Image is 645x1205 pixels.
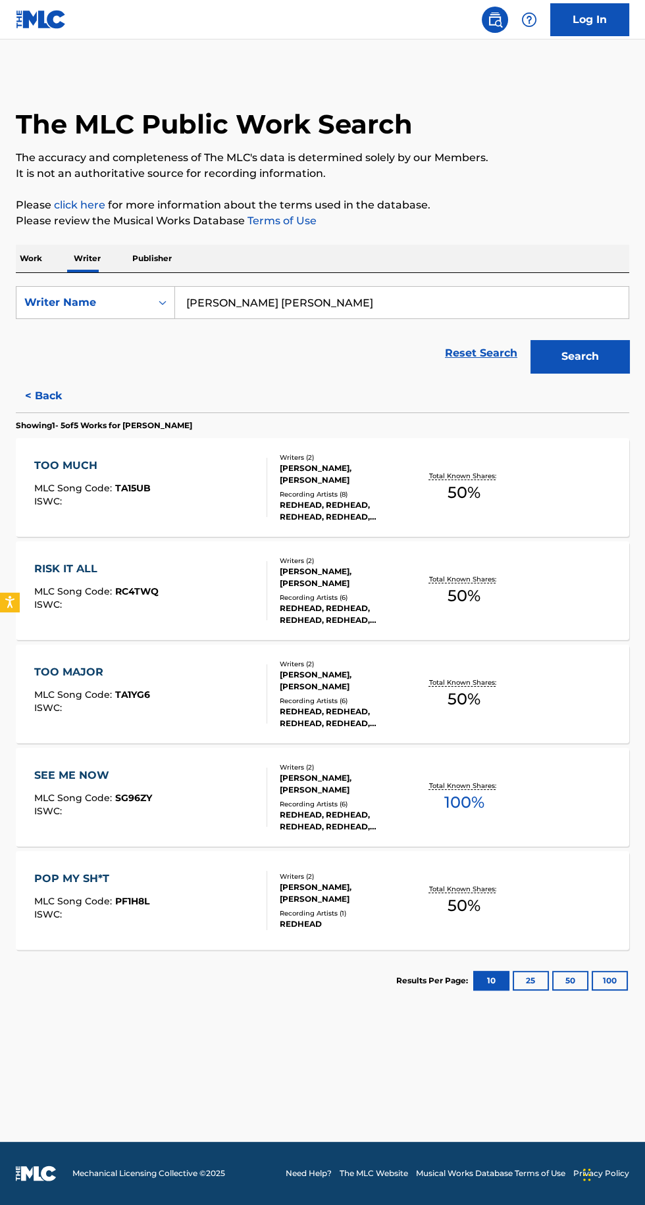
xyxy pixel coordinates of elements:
[16,645,629,743] a: TOO MAJORMLC Song Code:TA1YG6ISWC:Writers (2)[PERSON_NAME], [PERSON_NAME]Recording Artists (6)RED...
[34,495,65,507] span: ISWC :
[583,1155,591,1194] div: Drag
[573,1168,629,1179] a: Privacy Policy
[54,199,105,211] a: click here
[396,975,471,987] p: Results Per Page:
[16,541,629,640] a: RISK IT ALLMLC Song Code:RC4TWQISWC:Writers (2)[PERSON_NAME], [PERSON_NAME]Recording Artists (6)R...
[530,340,629,373] button: Search
[550,3,629,36] a: Log In
[280,872,413,881] div: Writers ( 2 )
[428,574,499,584] p: Total Known Shares:
[70,245,105,272] p: Writer
[280,489,413,499] div: Recording Artists ( 8 )
[34,561,159,577] div: RISK IT ALL
[280,908,413,918] div: Recording Artists ( 1 )
[16,420,192,431] p: Showing 1 - 5 of 5 Works for [PERSON_NAME]
[280,659,413,669] div: Writers ( 2 )
[34,599,65,610] span: ISWC :
[592,971,628,991] button: 100
[16,1166,57,1181] img: logo
[72,1168,225,1179] span: Mechanical Licensing Collective © 2025
[428,677,499,687] p: Total Known Shares:
[16,108,413,141] h1: The MLC Public Work Search
[16,166,629,182] p: It is not an authoritative source for recording information.
[428,781,499,791] p: Total Known Shares:
[34,482,115,494] span: MLC Song Code :
[16,245,46,272] p: Work
[34,702,65,714] span: ISWC :
[521,12,537,28] img: help
[280,696,413,706] div: Recording Artists ( 6 )
[16,380,95,412] button: < Back
[16,851,629,950] a: POP MY SH*TMLC Song Code:PF1H8LISWC:Writers (2)[PERSON_NAME], [PERSON_NAME]Recording Artists (1)R...
[340,1168,408,1179] a: The MLC Website
[444,791,484,814] span: 100 %
[428,471,499,481] p: Total Known Shares:
[280,809,413,833] div: REDHEAD, REDHEAD, REDHEAD, REDHEAD, REDHEAD
[34,908,65,920] span: ISWC :
[428,884,499,894] p: Total Known Shares:
[280,499,413,523] div: REDHEAD, REDHEAD, REDHEAD, REDHEAD, REDHEAD
[16,438,629,537] a: TOO MUCHMLC Song Code:TA15UBISWC:Writers (2)[PERSON_NAME], [PERSON_NAME]Recording Artists (8)REDH...
[280,881,413,905] div: [PERSON_NAME], [PERSON_NAME]
[448,687,480,711] span: 50 %
[280,799,413,809] div: Recording Artists ( 6 )
[34,871,149,887] div: POP MY SH*T
[280,593,413,602] div: Recording Artists ( 6 )
[513,971,549,991] button: 25
[280,462,413,486] div: [PERSON_NAME], [PERSON_NAME]
[115,585,159,597] span: RC4TWQ
[280,762,413,772] div: Writers ( 2 )
[280,669,413,693] div: [PERSON_NAME], [PERSON_NAME]
[280,706,413,729] div: REDHEAD, REDHEAD, REDHEAD, REDHEAD, REDHEAD
[34,895,115,907] span: MLC Song Code :
[115,482,151,494] span: TA15UB
[16,748,629,847] a: SEE ME NOWMLC Song Code:SG96ZYISWC:Writers (2)[PERSON_NAME], [PERSON_NAME]Recording Artists (6)RE...
[448,584,480,608] span: 50 %
[482,7,508,33] a: Public Search
[16,213,629,229] p: Please review the Musical Works Database
[579,1142,645,1205] iframe: Chat Widget
[34,664,150,680] div: TOO MAJOR
[487,12,503,28] img: search
[280,918,413,930] div: REDHEAD
[128,245,176,272] p: Publisher
[473,971,509,991] button: 10
[280,602,413,626] div: REDHEAD, REDHEAD, REDHEAD, REDHEAD, REDHEAD
[448,894,480,918] span: 50 %
[286,1168,332,1179] a: Need Help?
[115,895,149,907] span: PF1H8L
[34,792,115,804] span: MLC Song Code :
[245,214,317,227] a: Terms of Use
[34,458,151,474] div: TOO MUCH
[115,689,150,701] span: TA1YG6
[438,339,524,368] a: Reset Search
[34,585,115,597] span: MLC Song Code :
[516,7,542,33] div: Help
[280,453,413,462] div: Writers ( 2 )
[115,792,152,804] span: SG96ZY
[16,150,629,166] p: The accuracy and completeness of The MLC's data is determined solely by our Members.
[280,772,413,796] div: [PERSON_NAME], [PERSON_NAME]
[448,481,480,504] span: 50 %
[552,971,588,991] button: 50
[280,566,413,589] div: [PERSON_NAME], [PERSON_NAME]
[34,689,115,701] span: MLC Song Code :
[34,768,152,783] div: SEE ME NOW
[280,556,413,566] div: Writers ( 2 )
[16,197,629,213] p: Please for more information about the terms used in the database.
[34,805,65,817] span: ISWC :
[16,10,66,29] img: MLC Logo
[16,286,629,380] form: Search Form
[416,1168,565,1179] a: Musical Works Database Terms of Use
[24,295,143,310] div: Writer Name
